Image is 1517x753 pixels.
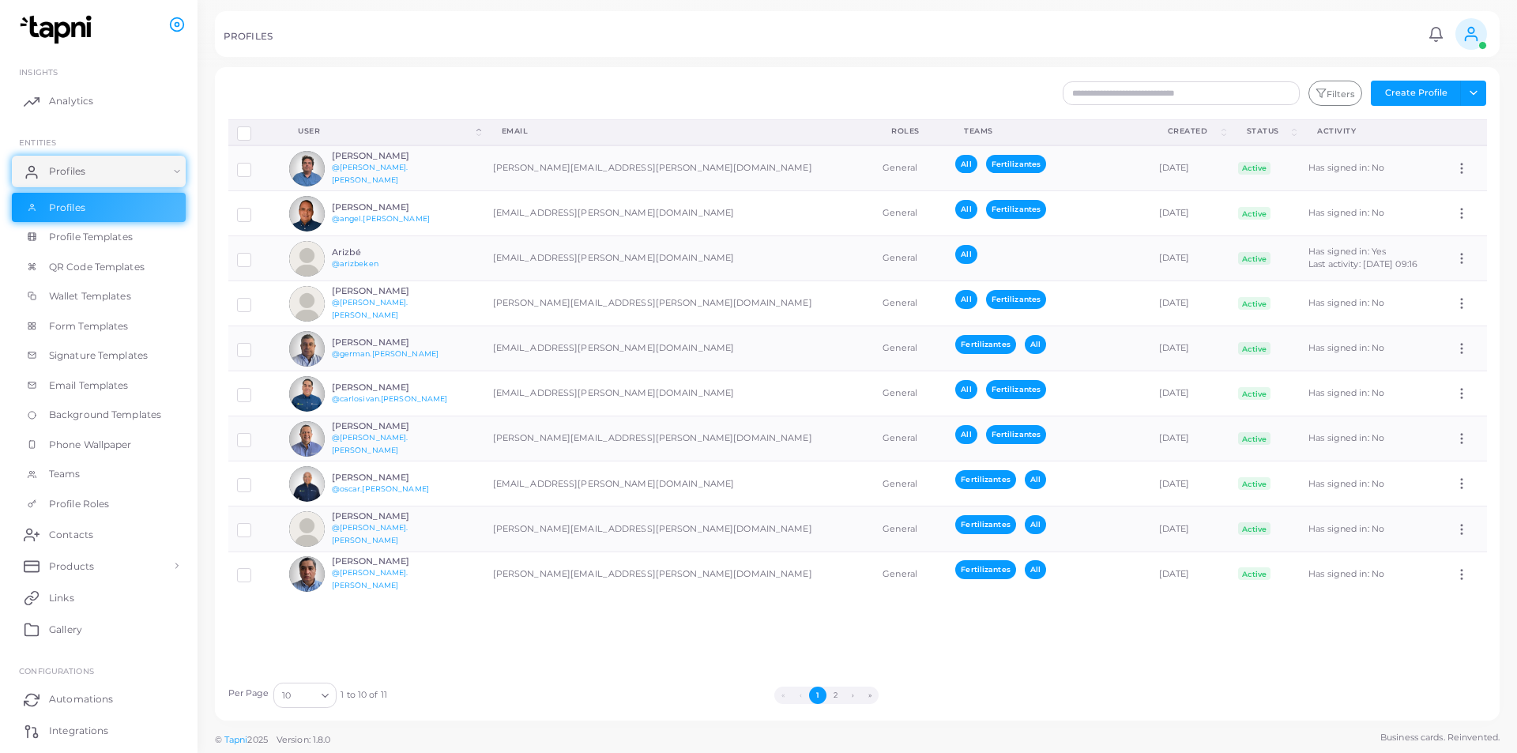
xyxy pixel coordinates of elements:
[1025,560,1046,578] span: All
[955,380,977,398] span: All
[332,568,408,589] a: @[PERSON_NAME].[PERSON_NAME]
[49,591,74,605] span: Links
[49,497,109,511] span: Profile Roles
[1150,236,1229,281] td: [DATE]
[1150,416,1229,461] td: [DATE]
[874,236,947,281] td: General
[273,683,337,708] div: Search for option
[1238,387,1271,400] span: Active
[484,416,875,461] td: [PERSON_NAME][EMAIL_ADDRESS][PERSON_NAME][DOMAIN_NAME]
[12,400,186,430] a: Background Templates
[332,247,448,258] h6: Arizbé
[874,326,947,371] td: General
[1238,477,1271,490] span: Active
[332,523,408,544] a: @[PERSON_NAME].[PERSON_NAME]
[387,687,1267,704] ul: Pagination
[12,371,186,401] a: Email Templates
[1238,342,1271,355] span: Active
[484,371,875,416] td: [EMAIL_ADDRESS][PERSON_NAME][DOMAIN_NAME]
[292,687,315,704] input: Search for option
[1380,731,1500,744] span: Business cards. Reinvented.
[12,222,186,252] a: Profile Templates
[955,290,977,308] span: All
[484,145,875,191] td: [PERSON_NAME][EMAIL_ADDRESS][PERSON_NAME][DOMAIN_NAME]
[1150,281,1229,326] td: [DATE]
[1308,81,1362,106] button: Filters
[332,394,448,403] a: @carlosivan.[PERSON_NAME]
[12,85,186,117] a: Analytics
[874,371,947,416] td: General
[289,196,325,232] img: avatar
[49,201,85,215] span: Profiles
[1308,568,1384,579] span: Has signed in: No
[955,470,1015,488] span: Fertilizantes
[484,552,875,597] td: [PERSON_NAME][EMAIL_ADDRESS][PERSON_NAME][DOMAIN_NAME]
[332,511,448,521] h6: [PERSON_NAME]
[277,734,331,745] span: Version: 1.8.0
[332,556,448,567] h6: [PERSON_NAME]
[332,484,429,493] a: @oscar.[PERSON_NAME]
[1308,478,1384,489] span: Has signed in: No
[12,582,186,613] a: Links
[49,559,94,574] span: Products
[12,156,186,187] a: Profiles
[49,319,129,333] span: Form Templates
[1025,470,1046,488] span: All
[49,692,113,706] span: Automations
[12,518,186,550] a: Contacts
[986,155,1046,173] span: Fertilizantes
[1238,162,1271,175] span: Active
[224,31,273,42] h5: PROFILES
[1150,552,1229,597] td: [DATE]
[12,430,186,460] a: Phone Wallpaper
[19,67,58,77] span: INSIGHTS
[1238,207,1271,220] span: Active
[228,119,281,145] th: Row-selection
[215,733,330,747] span: ©
[874,145,947,191] td: General
[298,126,472,137] div: User
[1238,252,1271,265] span: Active
[1308,387,1384,398] span: Has signed in: No
[874,461,947,506] td: General
[289,421,325,457] img: avatar
[19,666,94,676] span: Configurations
[955,200,977,218] span: All
[282,687,291,704] span: 10
[289,556,325,592] img: avatar
[49,94,93,108] span: Analytics
[289,376,325,412] img: avatar
[1308,342,1384,353] span: Has signed in: No
[484,506,875,552] td: [PERSON_NAME][EMAIL_ADDRESS][PERSON_NAME][DOMAIN_NAME]
[289,466,325,502] img: avatar
[861,687,879,704] button: Go to last page
[49,378,129,393] span: Email Templates
[49,230,133,244] span: Profile Templates
[1150,506,1229,552] td: [DATE]
[289,511,325,547] img: avatar
[224,734,248,745] a: Tapni
[484,326,875,371] td: [EMAIL_ADDRESS][PERSON_NAME][DOMAIN_NAME]
[1238,567,1271,580] span: Active
[228,687,269,700] label: Per Page
[289,286,325,322] img: avatar
[874,191,947,236] td: General
[49,528,93,542] span: Contacts
[14,15,102,44] img: logo
[1150,145,1229,191] td: [DATE]
[1308,523,1384,534] span: Has signed in: No
[12,489,186,519] a: Profile Roles
[874,416,947,461] td: General
[1238,522,1271,535] span: Active
[49,348,148,363] span: Signature Templates
[809,687,826,704] button: Go to page 1
[19,137,56,147] span: ENTITIES
[289,241,325,277] img: avatar
[955,245,977,263] span: All
[12,311,186,341] a: Form Templates
[332,433,408,454] a: @[PERSON_NAME].[PERSON_NAME]
[1308,258,1417,269] span: Last activity: [DATE] 09:16
[484,281,875,326] td: [PERSON_NAME][EMAIL_ADDRESS][PERSON_NAME][DOMAIN_NAME]
[49,724,108,738] span: Integrations
[12,281,186,311] a: Wallet Templates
